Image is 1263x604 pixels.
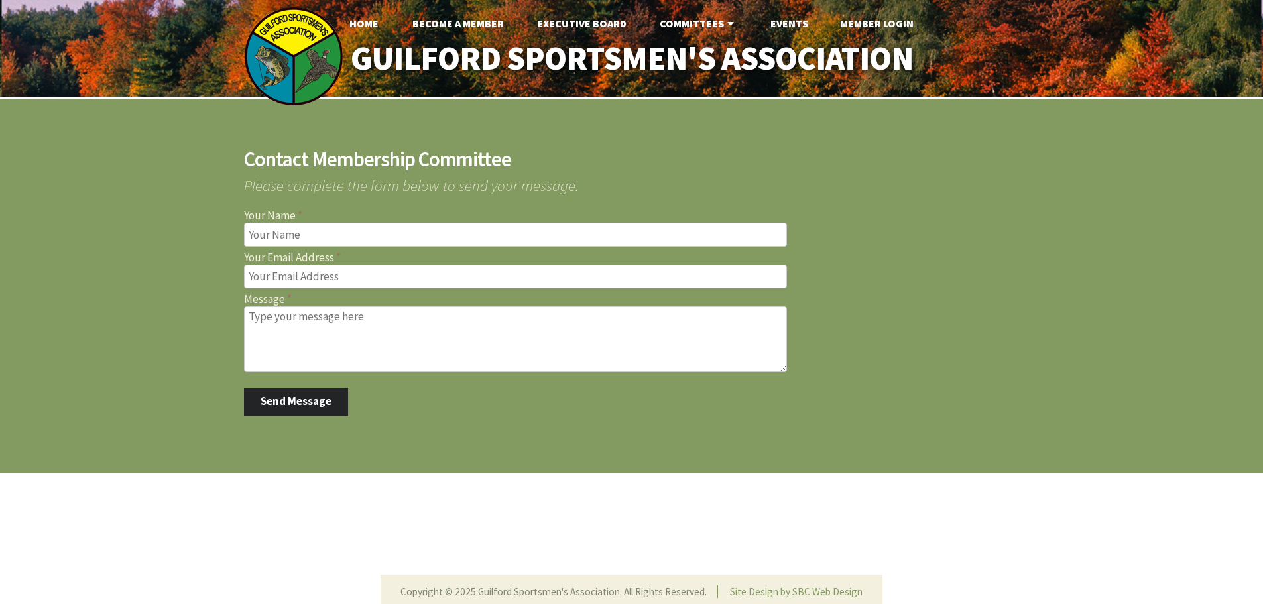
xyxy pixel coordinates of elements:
input: Your Name [244,223,787,247]
a: Guilford Sportsmen's Association [322,30,941,87]
label: Your Email Address [244,252,1020,263]
a: Committees [649,10,748,36]
span: Please complete the form below to send your message. [244,170,1020,193]
a: Executive Board [526,10,637,36]
label: Message [244,294,1020,305]
input: Your Email Address [244,265,787,288]
a: Member Login [829,10,924,36]
h2: Contact Membership Committee [244,149,1020,170]
a: Site Design by SBC Web Design [730,585,863,598]
button: Send Message [244,388,349,416]
a: Events [760,10,819,36]
a: Become A Member [402,10,514,36]
img: logo_sm.png [244,7,343,106]
li: Copyright © 2025 Guilford Sportsmen's Association. All Rights Reserved. [400,585,717,598]
label: Your Name [244,210,1020,221]
a: Home [339,10,389,36]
